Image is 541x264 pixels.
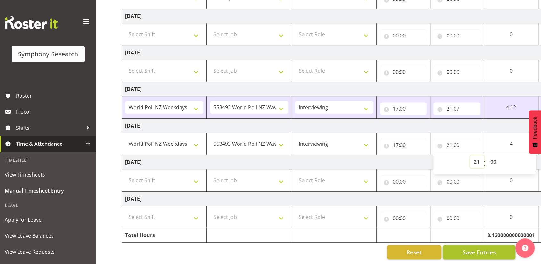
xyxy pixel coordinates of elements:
td: 0 [484,169,538,192]
a: Apply for Leave [2,212,94,228]
td: Total Hours [122,228,207,243]
div: Leave [2,199,94,212]
td: 0 [484,23,538,45]
td: 0 [484,60,538,82]
img: Rosterit website logo [5,16,58,29]
span: Inbox [16,107,93,117]
span: Feedback [532,117,538,139]
div: Symphony Research [18,49,78,59]
span: Manual Timesheet Entry [5,186,91,195]
input: Click to select... [433,102,480,115]
span: Roster [16,91,93,101]
input: Click to select... [380,29,427,42]
span: Apply for Leave [5,215,91,225]
span: Save Entries [462,248,496,256]
input: Click to select... [433,29,480,42]
span: Time & Attendance [16,139,83,149]
input: Click to select... [380,66,427,78]
span: Shifts [16,123,83,133]
input: Click to select... [380,102,427,115]
a: View Leave Balances [2,228,94,244]
a: View Timesheets [2,167,94,183]
input: Click to select... [380,139,427,152]
input: Click to select... [433,212,480,225]
a: View Leave Requests [2,244,94,260]
span: : [484,155,486,171]
span: View Leave Balances [5,231,91,241]
input: Click to select... [380,212,427,225]
td: 0 [484,206,538,228]
input: Click to select... [380,175,427,188]
input: Click to select... [433,175,480,188]
span: View Leave Requests [5,247,91,257]
div: Timesheet [2,153,94,167]
td: 8.120000000000001 [484,228,538,243]
input: Click to select... [433,66,480,78]
button: Feedback - Show survey [529,110,541,154]
a: Manual Timesheet Entry [2,183,94,199]
button: Save Entries [443,245,515,259]
td: 4.12 [484,96,538,119]
span: View Timesheets [5,170,91,179]
img: help-xxl-2.png [522,245,528,251]
td: 4 [484,133,538,155]
span: Reset [407,248,422,256]
button: Reset [387,245,441,259]
input: Click to select... [433,139,480,152]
